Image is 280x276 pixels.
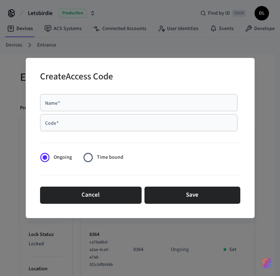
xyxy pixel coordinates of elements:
[40,66,113,88] h2: Create Access Code
[40,187,142,204] button: Cancel
[144,187,240,204] button: Save
[97,154,123,161] span: Time bound
[54,154,72,161] span: Ongoing
[263,257,271,269] img: SeamLogoGradient.69752ec5.svg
